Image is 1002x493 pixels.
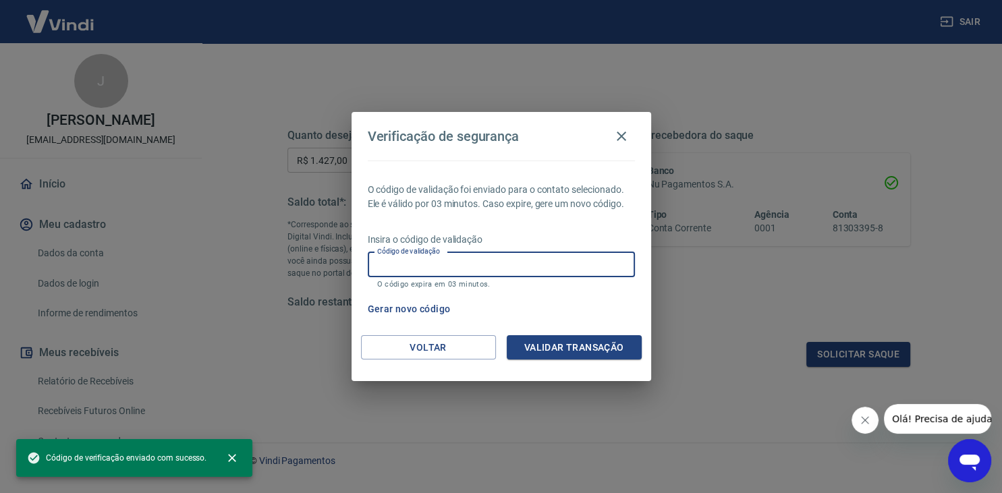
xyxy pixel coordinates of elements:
iframe: Fechar mensagem [852,407,879,434]
span: Olá! Precisa de ajuda? [8,9,113,20]
h4: Verificação de segurança [368,128,520,144]
label: Código de validação [377,246,440,256]
span: Código de verificação enviado com sucesso. [27,451,206,465]
button: Voltar [361,335,496,360]
button: Gerar novo código [362,297,456,322]
iframe: Botão para abrir a janela de mensagens [948,439,991,482]
button: close [217,443,247,473]
p: Insira o código de validação [368,233,635,247]
p: O código expira em 03 minutos. [377,280,625,289]
iframe: Mensagem da empresa [884,404,991,434]
button: Validar transação [507,335,642,360]
p: O código de validação foi enviado para o contato selecionado. Ele é válido por 03 minutos. Caso e... [368,183,635,211]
